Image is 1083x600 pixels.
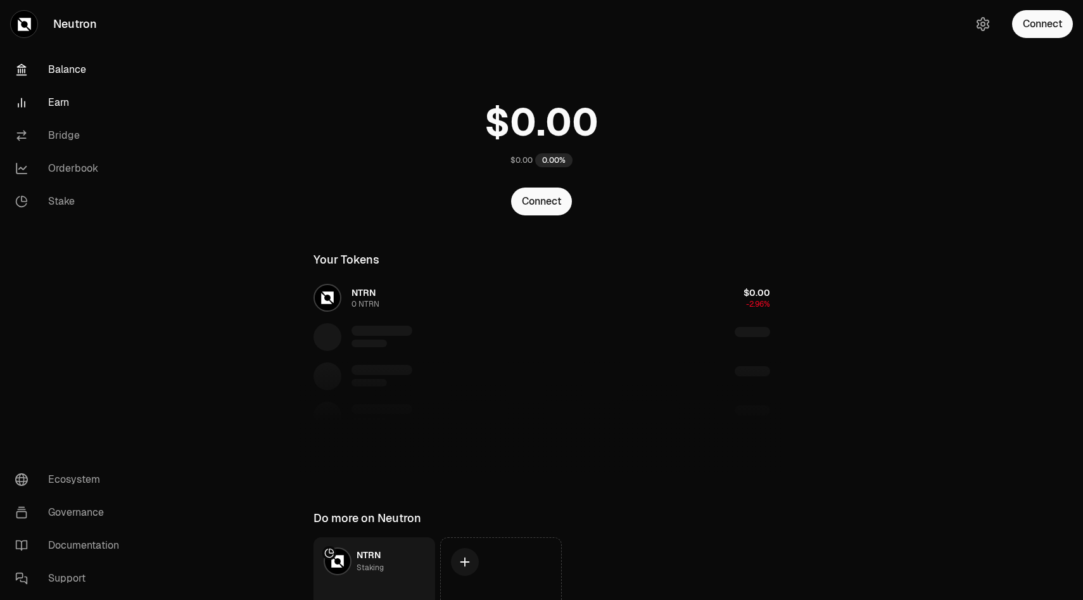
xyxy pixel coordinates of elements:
[313,251,379,269] div: Your Tokens
[5,185,137,218] a: Stake
[357,549,381,561] span: NTRN
[5,562,137,595] a: Support
[5,152,137,185] a: Orderbook
[510,155,533,165] div: $0.00
[1012,10,1073,38] button: Connect
[325,549,350,574] img: NTRN Logo
[357,561,384,574] div: Staking
[5,119,137,152] a: Bridge
[511,188,572,215] button: Connect
[5,86,137,119] a: Earn
[313,509,421,527] div: Do more on Neutron
[535,153,573,167] div: 0.00%
[5,529,137,562] a: Documentation
[5,496,137,529] a: Governance
[5,463,137,496] a: Ecosystem
[5,53,137,86] a: Balance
